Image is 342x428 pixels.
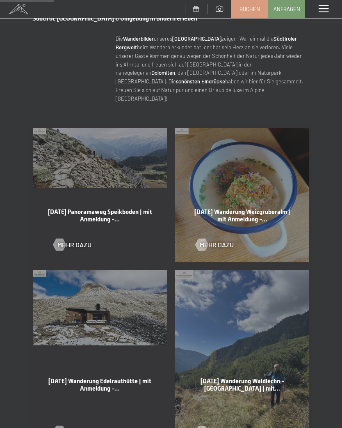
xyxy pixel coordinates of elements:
[201,377,284,392] span: [DATE] Wanderung Waldlechn - [GEOGRAPHIC_DATA] | mit…
[33,15,197,22] span: Südtirol, [GEOGRAPHIC_DATA] & Umgebung in Bildern erleben
[274,5,300,13] span: Anfragen
[196,240,234,249] a: Mehr dazu
[53,240,91,249] a: Mehr dazu
[116,35,309,103] p: Die unseres zeigen: Wer einmal die beim Wandern erkundet hat, der hat sein Herz an sie verloren. ...
[200,240,234,249] span: Mehr dazu
[123,35,154,42] strong: Wanderbilder
[48,208,152,223] span: [DATE] Panoramaweg Speikboden | mit Anmeldung -…
[151,69,175,76] strong: Dolomiten
[239,5,260,13] span: Buchen
[57,240,91,249] span: Mehr dazu
[269,0,305,18] a: Anfragen
[116,35,297,51] strong: Südtiroler Bergwelt
[176,78,225,85] strong: schönsten Eindrücke
[172,35,221,42] strong: [GEOGRAPHIC_DATA]
[48,377,151,392] span: [DATE] Wanderung Edelrauthütte | mit Anmeldung -…
[194,208,290,223] span: [DATE] Wanderung Weizgruberalm | mit Anmeldung -…
[232,0,268,18] a: Buchen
